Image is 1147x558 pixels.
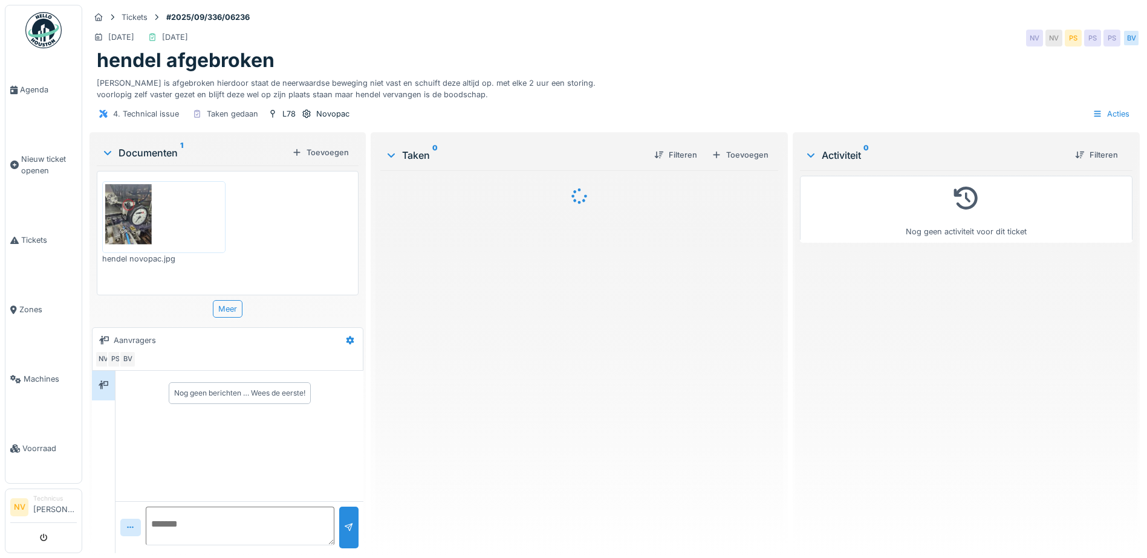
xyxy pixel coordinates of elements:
div: Toevoegen [707,147,773,163]
a: Nieuw ticket openen [5,124,82,205]
sup: 0 [432,148,438,162]
div: 4. Technical issue [113,108,179,120]
span: Nieuw ticket openen [21,153,77,176]
div: NV [1045,30,1062,46]
div: Novopac [316,108,349,120]
span: Machines [24,373,77,385]
div: Toevoegen [287,144,354,161]
div: Nog geen activiteit voor dit ticket [808,181,1125,237]
div: NV [95,351,112,368]
div: [PERSON_NAME] is afgebroken hierdoor staat de neerwaardse beweging niet vast en schuift deze alti... [97,72,1132,100]
span: Agenda [20,84,77,95]
div: Technicus [33,494,77,503]
div: Taken gedaan [207,108,258,120]
img: Badge_color-CXgf-gQk.svg [25,12,62,48]
div: PS [1103,30,1120,46]
a: Voorraad [5,414,82,483]
span: Tickets [21,234,77,246]
span: Voorraad [22,443,77,454]
div: NV [1026,30,1043,46]
div: PS [107,351,124,368]
img: j5x5jmwexex1ij7waoxtwwubhaxs [105,184,223,250]
div: Nog geen berichten … Wees de eerste! [174,388,305,399]
div: Filteren [649,147,702,163]
div: Acties [1087,105,1135,123]
a: Machines [5,344,82,414]
li: [PERSON_NAME] [33,494,77,520]
div: Aanvragers [114,335,156,346]
li: NV [10,498,28,516]
a: NV Technicus[PERSON_NAME] [10,494,77,523]
div: PS [1084,30,1101,46]
div: BV [1123,30,1140,46]
a: Zones [5,275,82,344]
strong: #2025/09/336/06236 [161,11,255,23]
div: Documenten [102,146,287,160]
sup: 0 [863,148,869,162]
div: Meer [213,300,242,318]
span: Zones [19,304,77,315]
div: Taken [385,148,645,162]
div: [DATE] [108,31,134,43]
sup: 1 [180,146,183,160]
div: hendel novopac.jpg [102,253,226,265]
div: [DATE] [162,31,188,43]
div: L78 [282,108,296,120]
h1: hendel afgebroken [97,49,275,72]
div: Filteren [1070,147,1123,163]
div: Tickets [122,11,148,23]
a: Agenda [5,55,82,124]
div: PS [1065,30,1082,46]
a: Tickets [5,205,82,275]
div: Activiteit [805,148,1065,162]
div: BV [119,351,136,368]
